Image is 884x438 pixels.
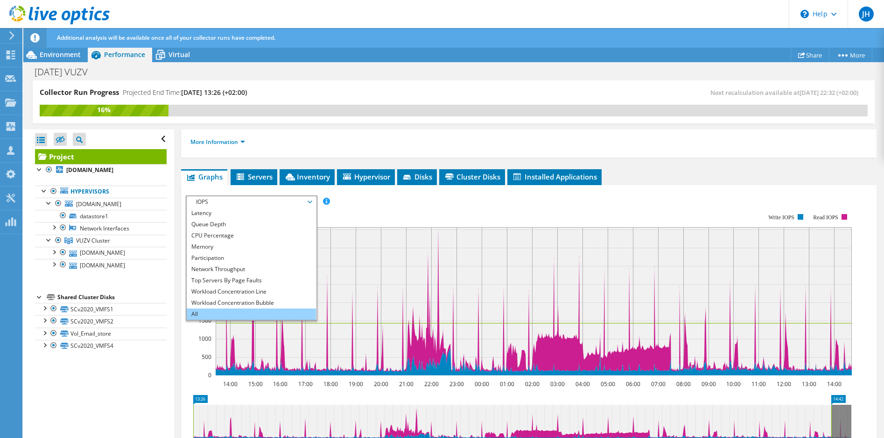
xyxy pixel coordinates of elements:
a: Network Interfaces [35,222,167,234]
h1: [DATE] VUZV [30,67,102,77]
text: 00:00 [474,380,489,388]
text: 19:00 [348,380,363,388]
span: JH [859,7,874,22]
text: 04:00 [575,380,589,388]
text: Write IOPS [768,214,794,221]
text: 16:00 [273,380,287,388]
a: [DOMAIN_NAME] [35,259,167,271]
text: 02:00 [525,380,539,388]
li: Top Servers By Page Faults [187,275,316,286]
li: Memory [187,241,316,252]
li: Network Throughput [187,264,316,275]
svg: \n [800,10,809,18]
a: SCv2020_VMFS1 [35,303,167,315]
text: 21:00 [399,380,413,388]
li: Latency [187,208,316,219]
a: More Information [190,138,245,146]
text: 1000 [198,335,211,343]
text: 11:00 [751,380,765,388]
text: 10:00 [726,380,740,388]
li: CPU Percentage [187,230,316,241]
span: Hypervisor [342,172,390,181]
span: Disks [402,172,432,181]
text: 17:00 [298,380,312,388]
a: VUZV Cluster [35,235,167,247]
a: [DOMAIN_NAME] [35,198,167,210]
text: 18:00 [323,380,337,388]
span: IOPS [191,196,311,208]
text: 0 [208,371,211,379]
li: Participation [187,252,316,264]
text: 06:00 [625,380,640,388]
a: Vol_Email_store [35,328,167,340]
span: Cluster Disks [444,172,500,181]
b: [DOMAIN_NAME] [66,166,113,174]
text: 500 [202,353,211,361]
a: More [829,48,872,62]
span: Additional analysis will be available once all of your collector runs have completed. [57,34,275,42]
span: [DATE] 22:32 (+02:00) [800,88,858,97]
a: SCv2020_VMFS4 [35,340,167,352]
span: Performance [104,50,145,59]
text: Read IOPS [813,214,838,221]
span: Environment [40,50,81,59]
a: Project [35,149,167,164]
text: 20:00 [373,380,388,388]
span: Inventory [284,172,330,181]
span: Next recalculation available at [710,88,863,97]
span: Virtual [168,50,190,59]
text: 15:00 [248,380,262,388]
span: [DOMAIN_NAME] [76,200,121,208]
text: 05:00 [600,380,615,388]
span: Graphs [186,172,223,181]
text: 13:00 [801,380,816,388]
li: Workload Concentration Line [187,286,316,297]
li: Queue Depth [187,219,316,230]
text: 14:00 [827,380,841,388]
li: Workload Concentration Bubble [187,297,316,309]
a: [DOMAIN_NAME] [35,247,167,259]
text: 23:00 [449,380,463,388]
text: 07:00 [651,380,665,388]
div: Shared Cluster Disks [57,292,167,303]
text: 01:00 [499,380,514,388]
span: VUZV Cluster [76,237,110,244]
text: 03:00 [550,380,564,388]
text: 14:00 [223,380,237,388]
span: [DATE] 13:26 (+02:00) [181,88,247,97]
a: Share [791,48,829,62]
text: 09:00 [701,380,716,388]
div: 16% [40,105,168,115]
a: [DOMAIN_NAME] [35,164,167,176]
a: SCv2020_VMFS2 [35,315,167,327]
a: datastore1 [35,210,167,222]
li: All [187,309,316,320]
text: 08:00 [676,380,690,388]
span: Installed Applications [512,172,597,181]
text: 12:00 [776,380,791,388]
h4: Projected End Time: [123,87,247,98]
a: Hypervisors [35,186,167,198]
span: Servers [235,172,273,181]
text: 22:00 [424,380,438,388]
